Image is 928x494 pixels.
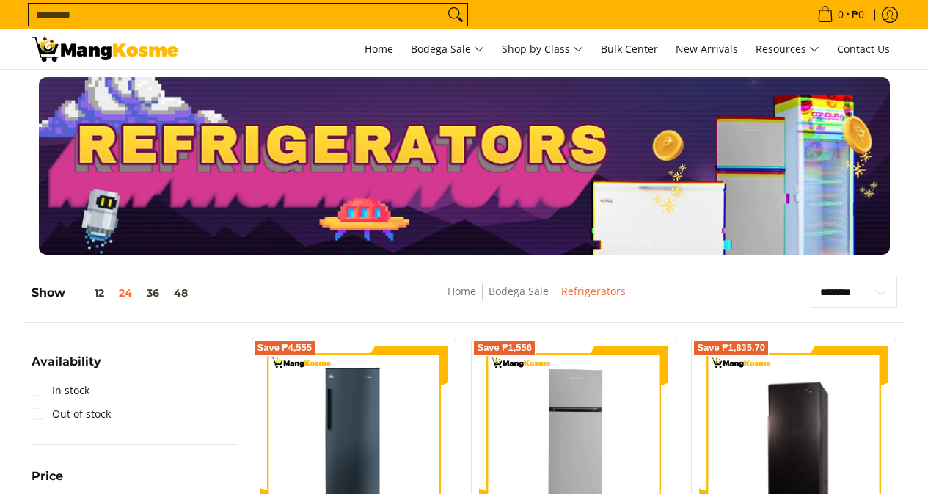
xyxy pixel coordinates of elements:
[830,29,897,69] a: Contact Us
[748,29,827,69] a: Resources
[477,344,532,352] span: Save ₱1,556
[65,287,112,299] button: 12
[593,29,665,69] a: Bulk Center
[502,40,583,59] span: Shop by Class
[494,29,591,69] a: Shop by Class
[357,29,401,69] a: Home
[444,4,467,26] button: Search
[32,286,195,300] h5: Show
[836,10,846,20] span: 0
[340,283,733,316] nav: Breadcrumbs
[447,284,476,298] a: Home
[668,29,745,69] a: New Arrivals
[411,40,484,59] span: Bodega Sale
[697,344,765,352] span: Save ₱1,835.70
[32,471,63,493] summary: Open
[365,42,393,56] span: Home
[601,42,658,56] span: Bulk Center
[112,287,139,299] button: 24
[813,7,869,23] span: •
[850,10,866,20] span: ₱0
[32,356,101,368] span: Availability
[193,29,897,69] nav: Main Menu
[139,287,167,299] button: 36
[561,284,626,298] a: Refrigerators
[756,40,819,59] span: Resources
[167,287,195,299] button: 48
[837,42,890,56] span: Contact Us
[32,37,178,62] img: Bodega Sale Refrigerator l Mang Kosme: Home Appliances Warehouse Sale
[403,29,492,69] a: Bodega Sale
[32,402,111,426] a: Out of stock
[32,471,63,482] span: Price
[32,356,101,379] summary: Open
[257,344,313,352] span: Save ₱4,555
[489,284,549,298] a: Bodega Sale
[32,379,89,402] a: In stock
[676,42,738,56] span: New Arrivals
